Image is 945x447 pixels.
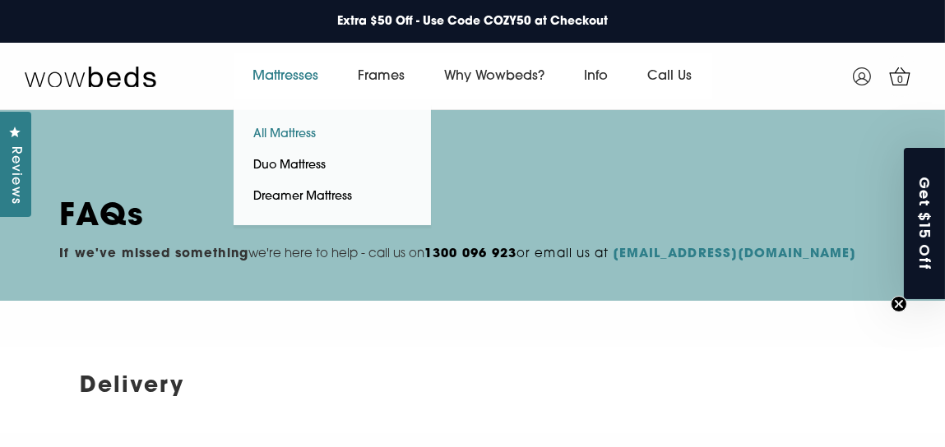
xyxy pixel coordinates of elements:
[329,5,616,39] a: Extra $50 Off - Use Code COZY50 at Checkout
[613,248,856,260] strong: [EMAIL_ADDRESS][DOMAIN_NAME]
[609,248,856,260] a: [EMAIL_ADDRESS][DOMAIN_NAME]
[517,248,856,260] span: or email us at
[628,53,712,99] a: Call Us
[4,146,25,205] span: Reviews
[424,248,517,260] a: 1300 096 923
[892,72,909,89] span: 0
[25,65,156,88] img: Wow Beds Logo
[891,296,907,312] button: Close teaser
[565,53,628,99] a: Info
[59,246,885,265] p: we're here to help - call us on
[915,177,936,271] span: Get $15 Off
[904,148,945,299] div: Get $15 OffClose teaser
[234,182,373,213] a: Dreamer Mattress
[80,376,183,398] strong: Delivery
[234,53,339,99] a: Mattresses
[425,53,565,99] a: Why Wowbeds?
[59,202,145,233] strong: FAQs
[879,56,920,97] a: 0
[234,119,337,150] a: All Mattress
[339,53,425,99] a: Frames
[234,150,347,182] a: Duo Mattress
[59,248,248,260] strong: If we've missed something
